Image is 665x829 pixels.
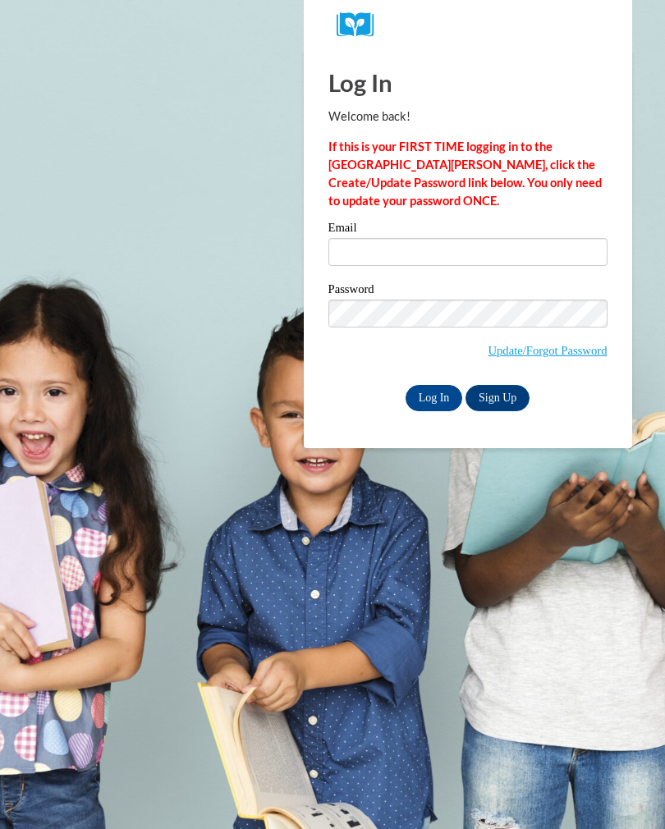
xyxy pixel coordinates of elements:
a: COX Campus [337,12,599,38]
strong: If this is your FIRST TIME logging in to the [GEOGRAPHIC_DATA][PERSON_NAME], click the Create/Upd... [328,140,602,208]
label: Email [328,222,608,238]
iframe: Button to launch messaging window [599,763,652,816]
p: Welcome back! [328,108,608,126]
h1: Log In [328,66,608,99]
a: Sign Up [465,385,530,411]
input: Log In [406,385,463,411]
a: Update/Forgot Password [488,344,607,357]
label: Password [328,283,608,300]
img: Logo brand [337,12,386,38]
